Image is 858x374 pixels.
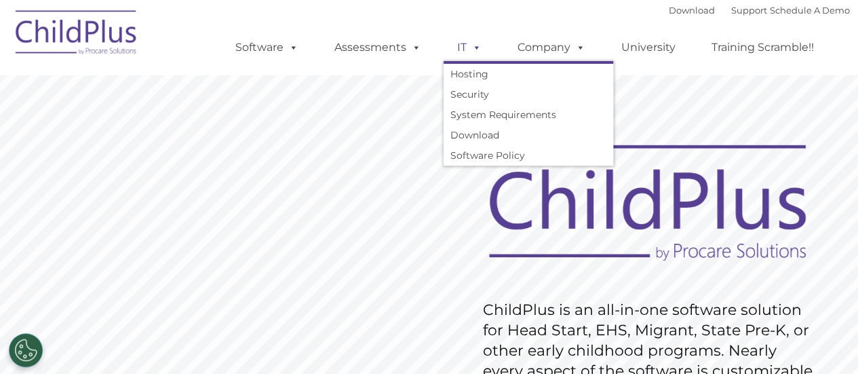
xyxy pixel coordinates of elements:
a: Training Scramble!! [698,34,827,61]
a: Download [444,125,613,145]
a: Schedule A Demo [770,5,850,16]
a: Company [504,34,599,61]
a: Download [669,5,715,16]
a: System Requirements [444,105,613,125]
a: University [608,34,689,61]
a: Software Policy [444,145,613,166]
button: Cookies Settings [9,333,43,367]
a: Hosting [444,64,613,84]
img: ChildPlus by Procare Solutions [9,1,144,69]
a: IT [444,34,495,61]
iframe: Chat Widget [790,309,858,374]
a: Support [731,5,767,16]
a: Software [222,34,312,61]
a: Assessments [321,34,435,61]
a: Security [444,84,613,105]
font: | [669,5,850,16]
